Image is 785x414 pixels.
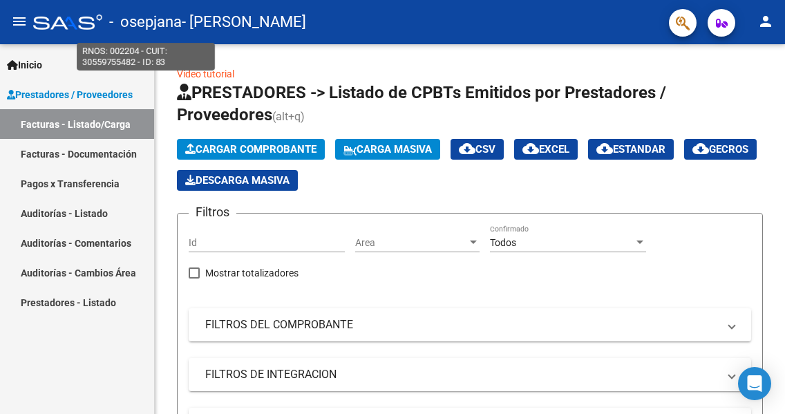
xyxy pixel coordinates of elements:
mat-expansion-panel-header: FILTROS DEL COMPROBANTE [189,308,751,341]
button: Carga Masiva [335,139,440,160]
button: EXCEL [514,139,578,160]
span: CSV [459,143,495,156]
button: Descarga Masiva [177,170,298,191]
mat-icon: person [757,13,774,30]
button: Cargar Comprobante [177,139,325,160]
button: Estandar [588,139,674,160]
span: Cargar Comprobante [185,143,316,156]
mat-icon: cloud_download [459,140,475,157]
span: Todos [490,237,516,248]
div: Open Intercom Messenger [738,367,771,400]
span: Descarga Masiva [185,174,290,187]
mat-icon: cloud_download [596,140,613,157]
button: Gecros [684,139,757,160]
span: - [PERSON_NAME] [182,7,306,37]
mat-expansion-panel-header: FILTROS DE INTEGRACION [189,358,751,391]
span: Area [355,237,467,249]
mat-icon: cloud_download [692,140,709,157]
span: - osepjana [109,7,182,37]
mat-panel-title: FILTROS DEL COMPROBANTE [205,317,718,332]
a: Video tutorial [177,68,234,79]
span: (alt+q) [272,110,305,123]
span: Carga Masiva [343,143,432,156]
app-download-masive: Descarga masiva de comprobantes (adjuntos) [177,170,298,191]
span: Inicio [7,57,42,73]
mat-icon: cloud_download [522,140,539,157]
span: Prestadores / Proveedores [7,87,133,102]
mat-panel-title: FILTROS DE INTEGRACION [205,367,718,382]
span: Mostrar totalizadores [205,265,299,281]
span: EXCEL [522,143,569,156]
span: Estandar [596,143,665,156]
span: Gecros [692,143,748,156]
button: CSV [451,139,504,160]
span: PRESTADORES -> Listado de CPBTs Emitidos por Prestadores / Proveedores [177,83,666,124]
h3: Filtros [189,203,236,222]
mat-icon: menu [11,13,28,30]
